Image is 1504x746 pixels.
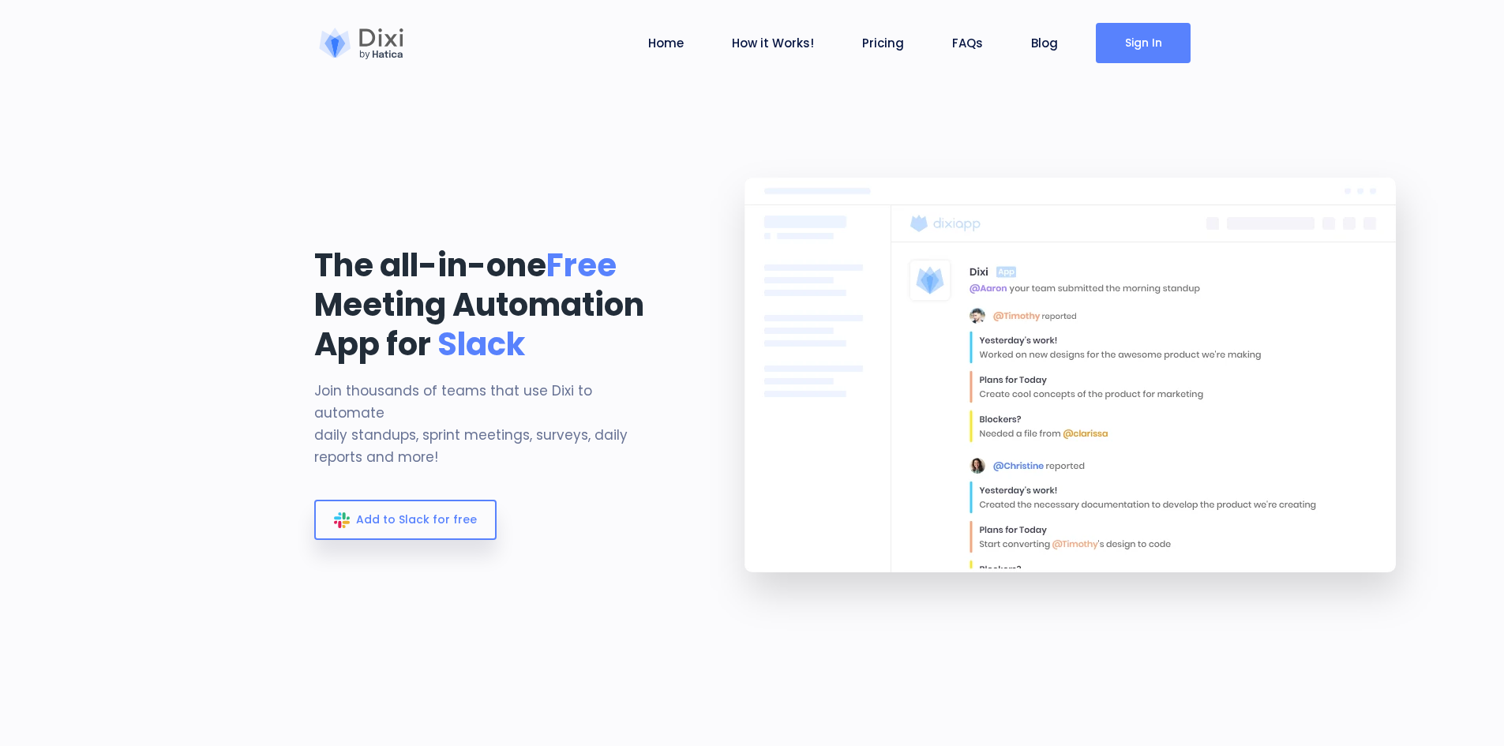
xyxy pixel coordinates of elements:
a: Pricing [856,34,910,52]
img: slack_icon_color.svg [334,512,350,528]
a: FAQs [946,34,989,52]
span: Slack [437,322,525,366]
span: Free [546,243,617,287]
img: landing-banner [689,138,1459,651]
a: Sign In [1096,23,1191,63]
a: How it Works! [726,34,820,52]
p: Join thousands of teams that use Dixi to automate daily standups, sprint meetings, surveys, daily... [314,380,666,468]
a: Add to Slack for free [314,500,497,540]
span: Add to Slack for free [356,512,477,527]
a: Blog [1025,34,1064,52]
h1: The all-in-one Meeting Automation App for [314,246,666,364]
a: Home [642,34,690,52]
